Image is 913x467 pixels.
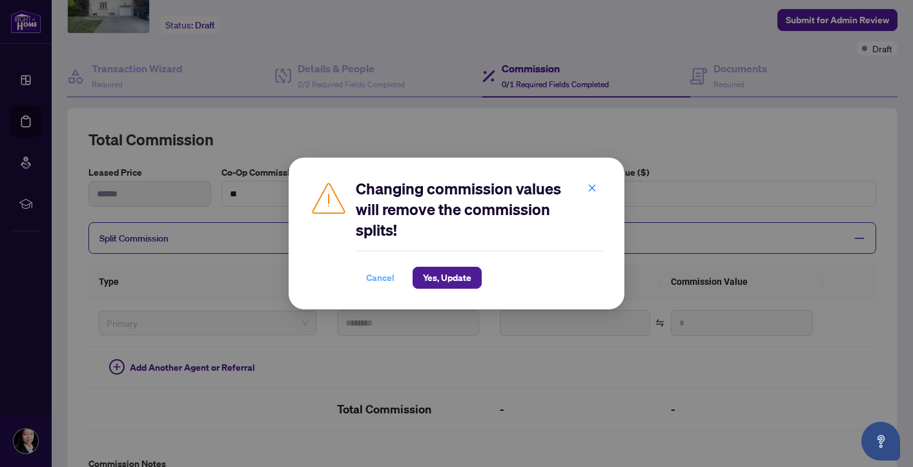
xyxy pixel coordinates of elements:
[588,183,597,192] span: close
[423,267,471,288] span: Yes, Update
[309,178,348,217] img: Caution Icon
[413,267,482,289] button: Yes, Update
[366,267,395,288] span: Cancel
[356,267,405,289] button: Cancel
[861,422,900,461] button: Open asap
[356,178,604,240] h2: Changing commission values will remove the commission splits!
